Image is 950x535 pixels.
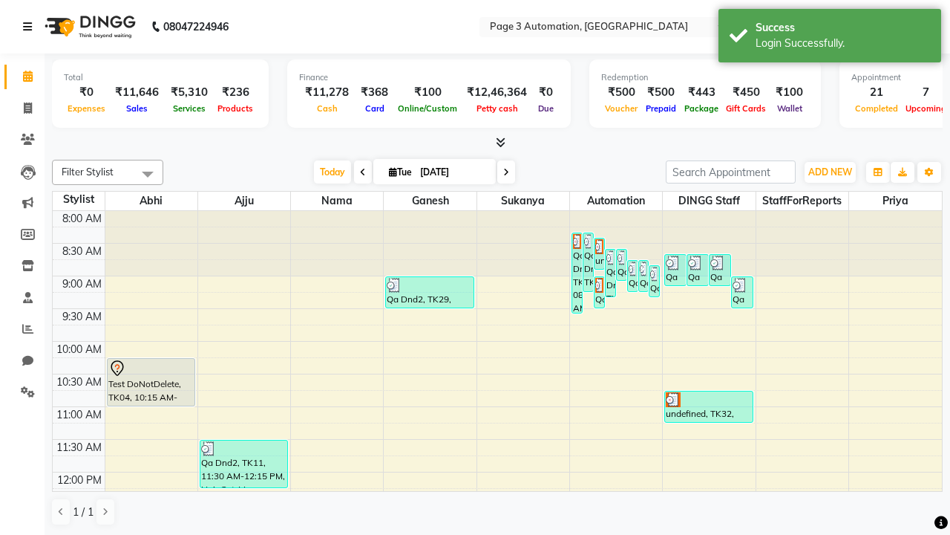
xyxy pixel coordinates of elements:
[198,192,290,210] span: Ajju
[641,84,681,101] div: ₹500
[384,192,476,210] span: Ganesh
[108,359,194,406] div: Test DoNotDelete, TK04, 10:15 AM-11:00 AM, Hair Cut-Men
[601,84,641,101] div: ₹500
[533,84,559,101] div: ₹0
[851,103,902,114] span: Completed
[200,441,287,487] div: Qa Dnd2, TK11, 11:30 AM-12:15 PM, Hair Cut-Men
[385,166,416,178] span: Tue
[473,103,522,114] span: Petty cash
[361,103,388,114] span: Card
[756,20,930,36] div: Success
[642,103,680,114] span: Prepaid
[851,84,902,101] div: 21
[570,192,662,210] span: Automation
[534,103,557,114] span: Due
[628,261,638,291] div: Qa Dnd2, TK25, 08:45 AM-09:15 AM, Hair Cut By Expert-Men
[386,277,473,308] div: Qa Dnd2, TK29, 09:00 AM-09:30 AM, Hair cut Below 12 years (Boy)
[64,84,109,101] div: ₹0
[639,261,649,291] div: Qa Dnd2, TK26, 08:45 AM-09:15 AM, Hair Cut By Expert-Men
[710,255,730,285] div: Qa Dnd2, TK23, 08:40 AM-09:10 AM, Hair cut Below 12 years (Boy)
[59,244,105,259] div: 8:30 AM
[805,162,856,183] button: ADD NEW
[313,103,341,114] span: Cash
[461,84,533,101] div: ₹12,46,364
[617,250,626,280] div: Qa Dnd2, TK20, 08:35 AM-09:05 AM, Hair cut Below 12 years (Boy)
[665,255,686,285] div: Qa Dnd2, TK21, 08:40 AM-09:10 AM, Hair Cut By Expert-Men
[53,374,105,390] div: 10:30 AM
[666,160,796,184] input: Search Appointment
[902,84,950,101] div: 7
[572,233,582,313] div: Qa Dnd2, TK19, 08:20 AM-09:35 AM, Hair Cut By Expert-Men,Hair Cut-Men
[169,103,209,114] span: Services
[64,103,109,114] span: Expenses
[849,192,942,210] span: Priya
[165,84,214,101] div: ₹5,310
[601,71,809,84] div: Redemption
[59,276,105,292] div: 9:00 AM
[732,277,753,308] div: Qa Dnd2, TK30, 09:00 AM-09:30 AM, Hair cut Below 12 years (Boy)
[299,71,559,84] div: Finance
[214,84,257,101] div: ₹236
[59,309,105,325] div: 9:30 AM
[214,103,257,114] span: Products
[416,161,490,184] input: 2025-09-02
[53,440,105,455] div: 11:30 AM
[665,392,752,422] div: undefined, TK32, 10:45 AM-11:15 AM, Hair Cut-Men
[722,84,770,101] div: ₹450
[163,6,229,48] b: 08047224946
[722,103,770,114] span: Gift Cards
[59,211,105,227] div: 8:00 AM
[756,36,930,51] div: Login Successfully.
[73,505,94,520] span: 1 / 1
[109,84,165,101] div: ₹11,646
[649,266,659,296] div: Qa Dnd2, TK27, 08:50 AM-09:20 AM, Hair Cut By Expert-Men
[64,71,257,84] div: Total
[594,277,604,308] div: Qa Dnd2, TK31, 09:00 AM-09:30 AM, Hair cut Below 12 years (Boy)
[38,6,140,48] img: logo
[681,84,722,101] div: ₹443
[756,192,848,210] span: StaffForReports
[687,255,708,285] div: Qa Dnd2, TK22, 08:40 AM-09:10 AM, Hair Cut By Expert-Men
[54,473,105,488] div: 12:00 PM
[601,103,641,114] span: Voucher
[291,192,383,210] span: Nama
[122,103,151,114] span: Sales
[606,250,615,296] div: Qa Dnd2, TK28, 08:35 AM-09:20 AM, Hair Cut-Men
[53,407,105,423] div: 11:00 AM
[62,166,114,178] span: Filter Stylist
[902,103,950,114] span: Upcoming
[663,192,755,210] span: DINGG Staff
[394,84,461,101] div: ₹100
[105,192,197,210] span: Abhi
[808,166,852,178] span: ADD NEW
[299,84,355,101] div: ₹11,278
[583,233,593,291] div: Qa Dnd2, TK24, 08:20 AM-09:15 AM, Special Hair Wash- Men
[770,84,809,101] div: ₹100
[53,192,105,207] div: Stylist
[477,192,569,210] span: Sukanya
[314,160,351,184] span: Today
[594,239,604,269] div: undefined, TK18, 08:25 AM-08:55 AM, Hair cut Below 12 years (Boy)
[394,103,461,114] span: Online/Custom
[53,342,105,357] div: 10:00 AM
[681,103,722,114] span: Package
[773,103,806,114] span: Wallet
[355,84,394,101] div: ₹368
